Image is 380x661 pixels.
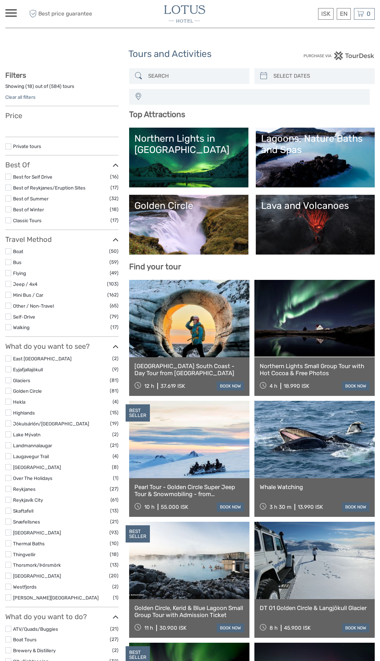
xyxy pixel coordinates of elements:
[284,625,311,631] div: 45.900 ISK
[134,200,243,249] a: Golden Circle
[13,486,36,492] a: Reykjanes
[110,625,119,633] span: (21)
[113,398,119,406] span: (4)
[13,648,56,653] a: Brewery & Distillery
[13,356,71,361] a: East [GEOGRAPHIC_DATA]
[13,626,58,632] a: ATV/Quads/Buggies
[109,194,119,203] span: (32)
[110,518,119,526] span: (21)
[112,430,119,438] span: (2)
[270,625,278,631] span: 8 h
[260,604,369,611] a: DT 01 Golden Circle & Langjökull Glacier
[112,646,119,654] span: (2)
[107,291,119,299] span: (162)
[13,410,35,416] a: Highlands
[13,174,52,180] a: Best for Self Drive
[134,483,244,498] a: Pearl Tour - Golden Circle Super Jeep Tour & Snowmobiling - from [GEOGRAPHIC_DATA]
[110,313,119,321] span: (79)
[13,196,49,201] a: Best of Summer
[260,483,369,490] a: Whale Watching
[13,530,61,535] a: [GEOGRAPHIC_DATA]
[13,303,54,309] a: Other / Non-Travel
[13,475,52,481] a: Over The Holidays
[144,625,153,631] span: 11 h
[5,71,26,79] strong: Filters
[217,381,244,391] a: book now
[110,550,119,558] span: (18)
[342,623,369,633] a: book now
[129,110,185,119] b: Top Attractions
[110,376,119,384] span: (81)
[144,504,154,510] span: 10 h
[13,573,61,579] a: [GEOGRAPHIC_DATA]
[13,443,52,448] a: Landmannalaugar
[110,387,119,395] span: (81)
[126,525,150,543] div: BEST SELLER
[27,8,98,20] span: Best price guarantee
[113,593,119,602] span: (1)
[13,595,99,601] a: [PERSON_NAME][GEOGRAPHIC_DATA]
[13,292,43,298] a: Mini Bus / Car
[217,502,244,512] a: book now
[128,49,252,60] h1: Tours and Activities
[161,504,188,510] div: 55.000 ISK
[13,218,42,223] a: Classic Tours
[337,8,351,20] div: EN
[261,133,369,182] a: Lagoons, Nature Baths and Spas
[110,269,119,277] span: (49)
[13,637,37,642] a: Boat Tours
[107,280,119,288] span: (103)
[110,635,119,643] span: (27)
[5,612,119,621] h3: What do you want to do?
[126,404,150,422] div: BEST SELLER
[13,584,37,590] a: Westfjords
[164,5,205,23] img: 3065-b7107863-13b3-4aeb-8608-4df0d373a5c0_logo_small.jpg
[134,604,244,619] a: Golden Circle, Kerid & Blue Lagoon Small Group Tour with Admission Ticket
[13,259,21,265] a: Bus
[13,367,43,372] a: Eyjafjallajökull
[13,454,49,459] a: Laugavegur Trail
[5,235,119,244] h3: Travel Method
[284,383,309,389] div: 18.990 ISK
[13,185,85,191] a: Best of Reykjanes/Eruption Sites
[321,10,330,17] span: ISK
[13,270,26,276] a: Flying
[13,378,30,383] a: Glaciers
[13,508,33,514] a: Skaftafell
[110,507,119,515] span: (13)
[109,528,119,537] span: (93)
[13,388,42,394] a: Golden Circle
[5,111,119,120] h3: Price
[134,133,243,182] a: Northern Lights in [GEOGRAPHIC_DATA]
[112,354,119,362] span: (2)
[271,70,371,82] input: SELECT DATES
[261,133,369,156] div: Lagoons, Nature Baths and Spas
[109,247,119,255] span: (50)
[110,216,119,224] span: (17)
[110,173,119,181] span: (16)
[13,541,45,546] a: Thermal Baths
[13,143,41,149] a: Private tours
[13,281,37,287] a: Jeep / 4x4
[110,409,119,417] span: (15)
[270,383,277,389] span: 4 h
[13,464,61,470] a: [GEOGRAPHIC_DATA]
[366,10,372,17] span: 0
[159,625,186,631] div: 30.900 ISK
[217,623,244,633] a: book now
[160,383,185,389] div: 37.619 ISK
[13,432,40,437] a: Lake Mývatn
[113,474,119,482] span: (1)
[13,562,61,568] a: Thorsmork/Þórsmörk
[13,497,43,503] a: Reykjavík City
[342,502,369,512] a: book now
[145,70,246,82] input: SEARCH
[260,362,369,377] a: Northern Lights Small Group Tour with Hot Cocoa & Free Photos
[13,249,23,254] a: Boat
[110,205,119,213] span: (18)
[110,441,119,449] span: (21)
[110,302,119,310] span: (65)
[27,83,32,90] label: 18
[13,399,25,405] a: Hekla
[13,552,36,557] a: Thingvellir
